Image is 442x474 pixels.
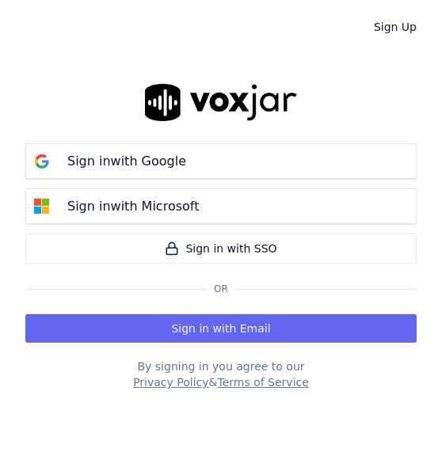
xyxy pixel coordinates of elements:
button: Terms of Service [217,374,308,390]
p: Sign in with Microsoft [67,197,199,216]
img: logo [145,84,297,121]
span: Or [208,283,234,295]
button: Sign in with Email [25,314,417,343]
div: By signing in you agree to our & [25,358,417,390]
button: Sign inwith Google [25,143,417,179]
button: Sign inwith Microsoft [25,188,417,224]
p: Sign in with Google [67,152,186,171]
button: Privacy Policy [133,374,208,390]
a: Sign in with SSO [25,233,417,264]
a: Sign Up [361,13,429,41]
img: microsoft Sign in button [26,191,58,222]
img: google Sign in button [26,146,58,177]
